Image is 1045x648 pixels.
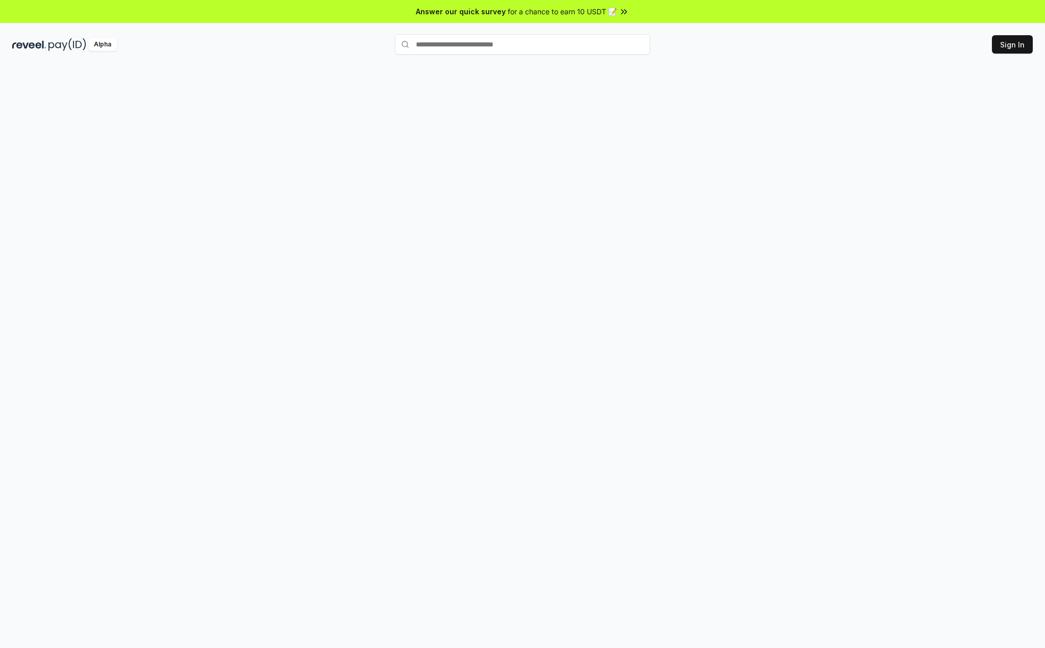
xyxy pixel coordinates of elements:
div: Alpha [88,38,117,51]
span: Answer our quick survey [416,6,506,17]
img: reveel_dark [12,38,46,51]
span: for a chance to earn 10 USDT 📝 [508,6,617,17]
img: pay_id [48,38,86,51]
button: Sign In [992,35,1033,54]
